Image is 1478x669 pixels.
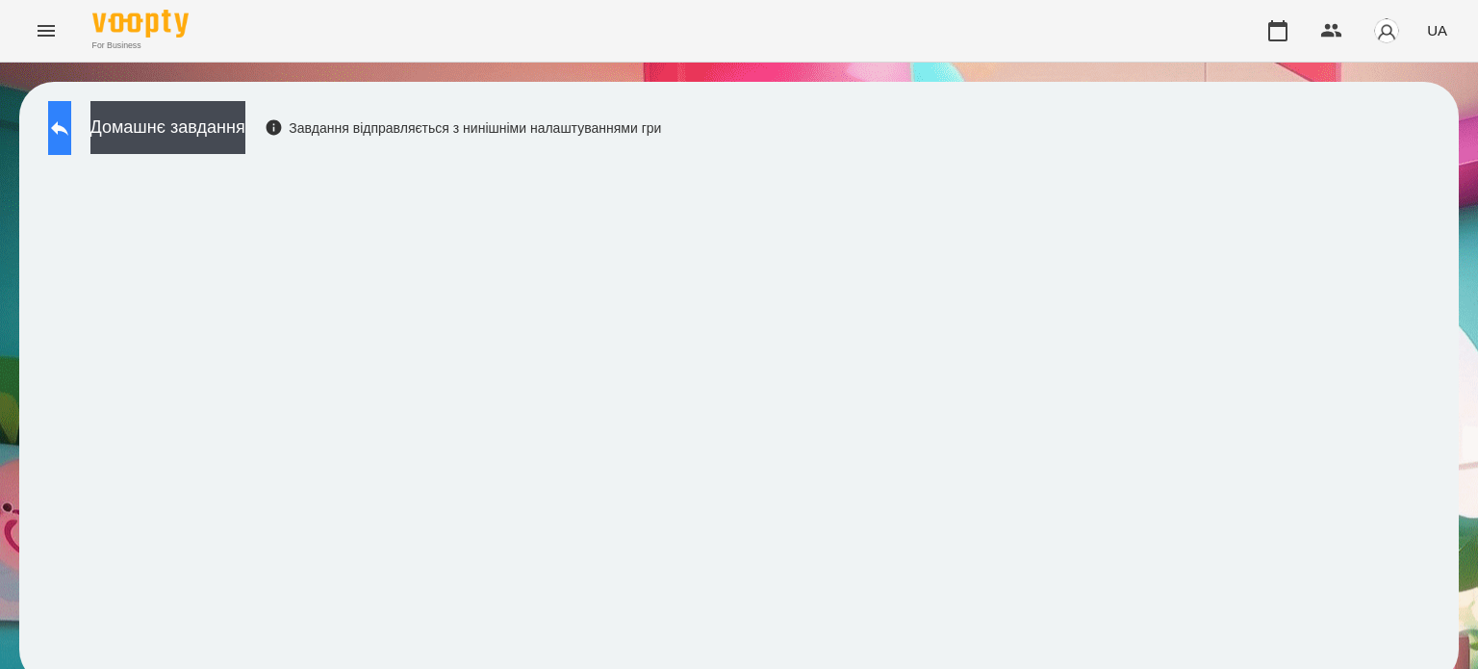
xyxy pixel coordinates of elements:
[265,118,662,138] div: Завдання відправляється з нинішніми налаштуваннями гри
[92,10,189,38] img: Voopty Logo
[90,101,245,154] button: Домашнє завдання
[1419,13,1455,48] button: UA
[92,39,189,52] span: For Business
[23,8,69,54] button: Menu
[1373,17,1400,44] img: avatar_s.png
[1427,20,1447,40] span: UA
